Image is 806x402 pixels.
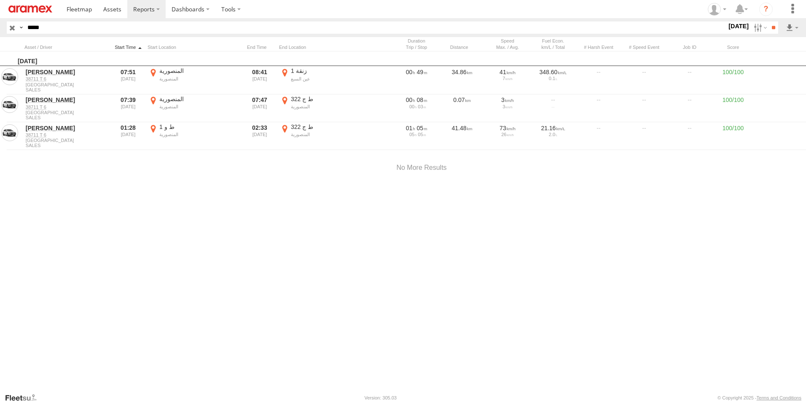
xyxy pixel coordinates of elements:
div: © Copyright 2025 - [717,395,801,400]
span: 05 [409,132,416,137]
span: 05 [418,132,426,137]
div: 08:41 [DATE] [244,67,276,93]
div: Emad Mabrouk [705,3,729,16]
a: Visit our Website [5,394,43,402]
label: Click to View Event Location [279,95,372,121]
div: 21.16 [533,124,573,132]
div: المنصورية [159,67,239,75]
a: Terms and Conditions [757,395,801,400]
div: Score [714,44,752,50]
span: 01 [406,125,415,131]
label: Export results as... [785,21,799,34]
a: 38711 T 6 [26,104,107,110]
a: [PERSON_NAME] [26,68,107,76]
a: [PERSON_NAME] [26,124,107,132]
div: 348.60 [533,68,573,76]
div: Click to Sort [24,44,109,50]
div: 26 [488,132,527,137]
span: Filter Results to this Group [26,143,107,148]
span: [GEOGRAPHIC_DATA] [26,110,107,115]
div: 2.0 [533,132,573,137]
div: 100/100 [714,95,752,121]
div: المنصورية [291,131,371,137]
div: المنصورية [159,76,239,82]
span: Filter Results to this Group [26,115,107,120]
a: 38711 T 6 [26,76,107,82]
div: [3946s] 19/08/2025 01:28 - 19/08/2025 02:33 [397,124,436,132]
div: ط ج 322 [291,95,371,103]
a: View Asset in Asset Management [1,68,18,85]
div: 02:33 [DATE] [244,123,276,149]
label: Click to View Event Location [148,123,240,149]
div: ط ج 322 [291,123,371,131]
label: Click to View Event Location [148,95,240,121]
div: 100/100 [714,123,752,149]
div: 41.48 [441,123,483,149]
div: 07:51 [DATE] [112,67,144,93]
div: Click to Sort [112,44,144,50]
span: 08 [417,96,427,103]
div: 3 [488,96,527,104]
div: 41 [488,68,527,76]
div: Click to Sort [441,44,483,50]
img: aramex-logo.svg [8,5,52,13]
div: عين السبع [291,76,371,82]
span: 49 [417,69,427,75]
label: Click to View Event Location [148,67,240,93]
a: View Asset in Asset Management [1,96,18,113]
div: 100/100 [714,67,752,93]
span: 00 [406,69,415,75]
label: [DATE] [727,21,750,31]
label: Click to View Event Location [279,67,372,93]
div: ط و 1 [159,123,239,131]
div: 73 [488,124,527,132]
span: 00 [409,104,416,109]
a: 38711 T 6 [26,132,107,138]
span: [GEOGRAPHIC_DATA] [26,138,107,143]
div: المنصورية [159,131,239,137]
div: Click to Sort [244,44,276,50]
span: 03 [418,104,426,109]
a: [PERSON_NAME] [26,96,107,104]
div: 7 [488,76,527,81]
div: 01:28 [DATE] [112,123,144,149]
label: Search Filter Options [750,21,768,34]
div: 0.1 [533,76,573,81]
i: ? [759,3,773,16]
label: Search Query [18,21,24,34]
span: 00 [406,96,415,103]
div: 34.86 [441,67,483,93]
label: Click to View Event Location [279,123,372,149]
div: زنقة 1 [291,67,371,75]
span: Filter Results to this Group [26,87,107,92]
div: المنصورية [159,95,239,103]
div: 07:39 [DATE] [112,95,144,121]
div: Version: 305.03 [365,395,397,400]
div: 07:47 [DATE] [244,95,276,121]
div: 3 [488,104,527,109]
div: المنصورية [291,104,371,110]
div: 0.07 [441,95,483,121]
span: [GEOGRAPHIC_DATA] [26,82,107,87]
span: 05 [417,125,427,131]
div: [2986s] 19/08/2025 07:51 - 19/08/2025 08:41 [397,68,436,76]
div: Job ID [669,44,711,50]
div: المنصورية [159,104,239,110]
div: [487s] 19/08/2025 07:39 - 19/08/2025 07:47 [397,96,436,104]
a: View Asset in Asset Management [1,124,18,141]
